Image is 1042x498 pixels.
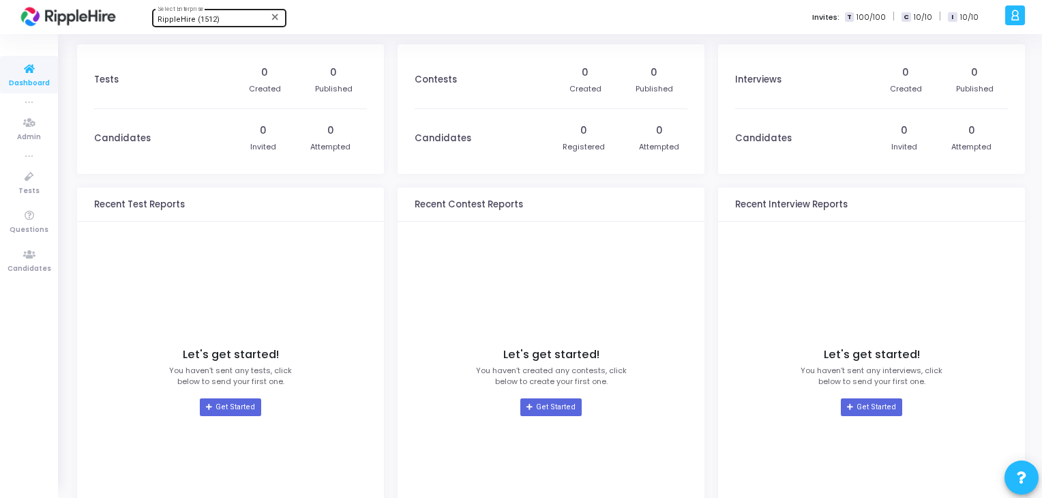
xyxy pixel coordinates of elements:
h3: Contests [415,74,457,85]
span: 10/10 [960,12,979,23]
div: Published [315,83,353,95]
span: Questions [10,224,48,236]
span: RippleHire (1512) [158,15,220,24]
div: 0 [260,123,267,138]
div: Created [249,83,281,95]
span: Tests [18,186,40,197]
p: You haven’t sent any tests, click below to send your first one. [169,365,292,387]
div: 0 [968,123,975,138]
div: 0 [261,65,268,80]
span: T [845,12,854,23]
h3: Candidates [415,133,471,144]
mat-icon: Clear [270,12,281,23]
div: Invited [891,141,917,153]
div: 0 [901,123,908,138]
p: You haven’t sent any interviews, click below to send your first one. [801,365,942,387]
h4: Let's get started! [183,348,279,362]
span: C [902,12,910,23]
div: 0 [902,65,909,80]
div: Invited [250,141,276,153]
h3: Candidates [94,133,151,144]
a: Get Started [841,398,902,416]
div: 0 [330,65,337,80]
div: Published [636,83,673,95]
div: Registered [563,141,605,153]
div: 0 [656,123,663,138]
span: | [939,10,941,24]
span: 100/100 [857,12,886,23]
img: logo [17,3,119,31]
span: Candidates [8,263,51,275]
span: | [893,10,895,24]
div: Created [890,83,922,95]
div: 0 [580,123,587,138]
h3: Candidates [735,133,792,144]
a: Get Started [200,398,260,416]
h3: Recent Interview Reports [735,199,848,210]
span: Admin [17,132,41,143]
h3: Tests [94,74,119,85]
label: Invites: [812,12,839,23]
div: Attempted [951,141,992,153]
span: Dashboard [9,78,50,89]
div: 0 [971,65,978,80]
div: Created [569,83,601,95]
h3: Recent Test Reports [94,199,185,210]
span: I [948,12,957,23]
div: 0 [582,65,589,80]
div: Attempted [310,141,351,153]
h4: Let's get started! [824,348,920,362]
h4: Let's get started! [503,348,599,362]
div: Published [956,83,994,95]
a: Get Started [520,398,581,416]
p: You haven’t created any contests, click below to create your first one. [476,365,627,387]
span: 10/10 [914,12,932,23]
div: 0 [651,65,657,80]
h3: Recent Contest Reports [415,199,523,210]
div: Attempted [639,141,679,153]
h3: Interviews [735,74,781,85]
div: 0 [327,123,334,138]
